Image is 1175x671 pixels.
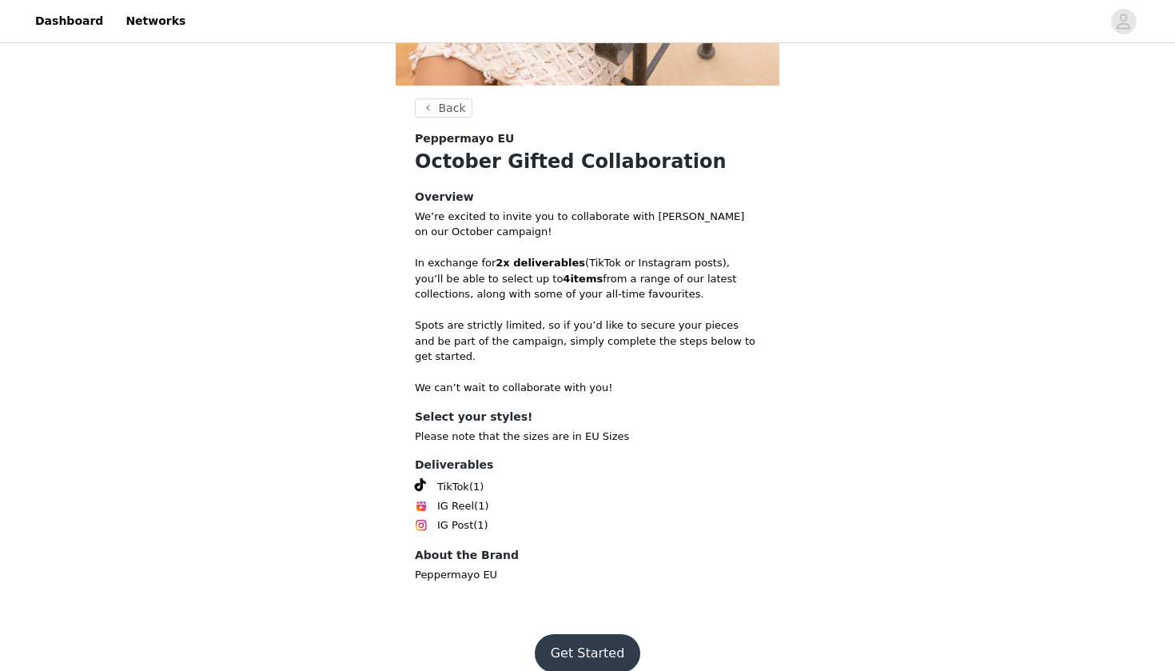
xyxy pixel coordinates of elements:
button: Back [415,98,472,118]
span: TikTok [437,479,469,495]
a: Dashboard [26,3,113,39]
span: Peppermayo EU [415,130,514,147]
span: IG Post [437,517,473,533]
span: (1) [469,479,484,495]
p: We’re excited to invite you to collaborate with [PERSON_NAME] on our October campaign! [415,209,760,240]
p: Please note that the sizes are in EU Sizes [415,429,760,445]
h4: About the Brand [415,547,760,564]
span: (1) [474,498,488,514]
span: (1) [473,517,488,533]
strong: items [570,273,603,285]
a: Networks [116,3,195,39]
p: We can’t wait to collaborate with you! [415,380,760,396]
h4: Deliverables [415,457,760,473]
p: Peppermayo EU [415,567,760,583]
p: In exchange for (TikTok or Instagram posts), you’ll be able to select up to from a range of our l... [415,255,760,302]
h4: Overview [415,189,760,206]
p: Spots are strictly limited, so if you’d like to secure your pieces and be part of the campaign, s... [415,318,760,365]
span: IG Reel [437,498,474,514]
img: Instagram Reels Icon [415,500,428,513]
div: avatar [1116,9,1131,34]
img: Instagram Icon [415,519,428,532]
h1: October Gifted Collaboration [415,147,760,176]
h4: Select your styles! [415,409,760,425]
strong: 4 [563,273,570,285]
strong: 2x deliverables [496,257,585,269]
